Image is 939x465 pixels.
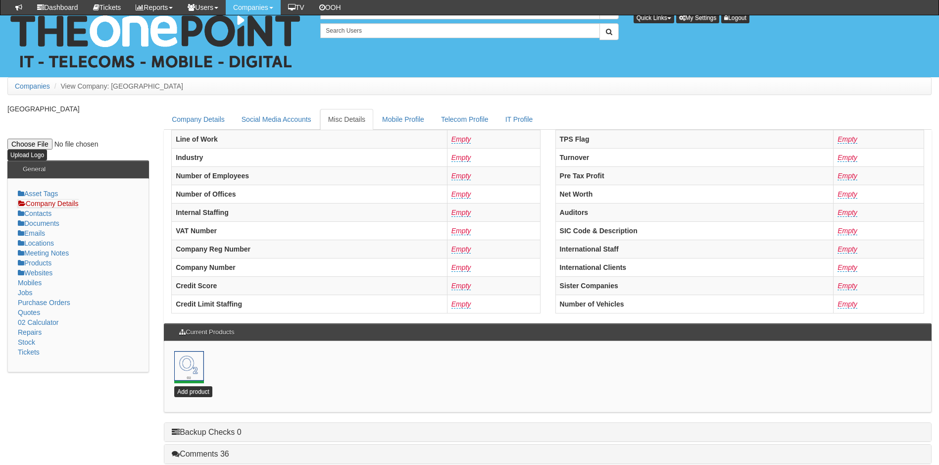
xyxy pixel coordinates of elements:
a: Jobs [18,289,33,297]
h3: Current Products [174,324,239,341]
h3: General [18,161,50,178]
a: Add product [174,386,212,397]
input: Search Users [320,23,599,38]
a: Company Details [18,199,79,208]
a: Locations [18,239,54,247]
a: Empty [838,300,857,309]
th: Internal Staffing [172,203,447,221]
a: Mobile Profile [374,109,432,130]
th: International Clients [555,258,834,276]
a: Empty [838,172,857,180]
a: Company Details [164,109,233,130]
a: Backup Checks 0 [172,428,242,436]
a: Empty [451,300,471,309]
a: Empty [838,190,857,199]
a: Mobiles [18,279,42,287]
a: Logout [721,12,749,23]
th: Net Worth [555,185,834,203]
a: Stock [18,338,35,346]
a: Misc Details [320,109,373,130]
a: Empty [451,190,471,199]
img: o2.png [174,351,204,381]
a: Repairs [18,328,42,336]
button: Quick Links [634,12,674,23]
a: My Settings [676,12,720,23]
a: Empty [451,208,471,217]
th: TPS Flag [555,130,834,148]
th: International Staff [555,240,834,258]
input: Upload Logo [7,150,47,160]
a: Empty [838,282,857,290]
a: Websites [18,269,52,277]
a: Telecom Profile [433,109,496,130]
th: Company Reg Number [172,240,447,258]
th: Company Number [172,258,447,276]
th: Credit Limit Staffing [172,295,447,313]
th: Number of Employees [172,166,447,185]
a: Empty [451,227,471,235]
a: Empty [451,172,471,180]
a: Empty [838,263,857,272]
a: Purchase Orders [18,299,70,307]
a: Empty [838,227,857,235]
a: Tickets [18,348,40,356]
a: 02 Calculator [18,318,59,326]
th: Pre Tax Profit [555,166,834,185]
a: Empty [838,208,857,217]
th: Sister Companies [555,276,834,295]
a: Comments 36 [172,450,229,458]
th: Auditors [555,203,834,221]
a: IT Profile [497,109,541,130]
li: View Company: [GEOGRAPHIC_DATA] [52,81,183,91]
a: Contacts [18,209,51,217]
a: Empty [451,245,471,254]
a: Asset Tags [18,190,58,198]
a: Quotes [18,309,40,316]
a: Companies [15,82,50,90]
a: Meeting Notes [18,249,69,257]
p: [GEOGRAPHIC_DATA] [7,104,149,114]
a: Empty [838,245,857,254]
th: VAT Number [172,221,447,240]
th: Number of Offices [172,185,447,203]
a: Empty [838,154,857,162]
a: Empty [451,135,471,144]
a: Empty [451,154,471,162]
th: Turnover [555,148,834,166]
th: SIC Code & Description [555,221,834,240]
a: Empty [838,135,857,144]
th: Line of Work [172,130,447,148]
a: Documents [18,219,59,227]
a: Empty [451,282,471,290]
th: Industry [172,148,447,166]
a: Social Media Accounts [234,109,319,130]
a: Empty [451,263,471,272]
a: Products [18,259,51,267]
th: Number of Vehicles [555,295,834,313]
a: Emails [18,229,45,237]
th: Credit Score [172,276,447,295]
